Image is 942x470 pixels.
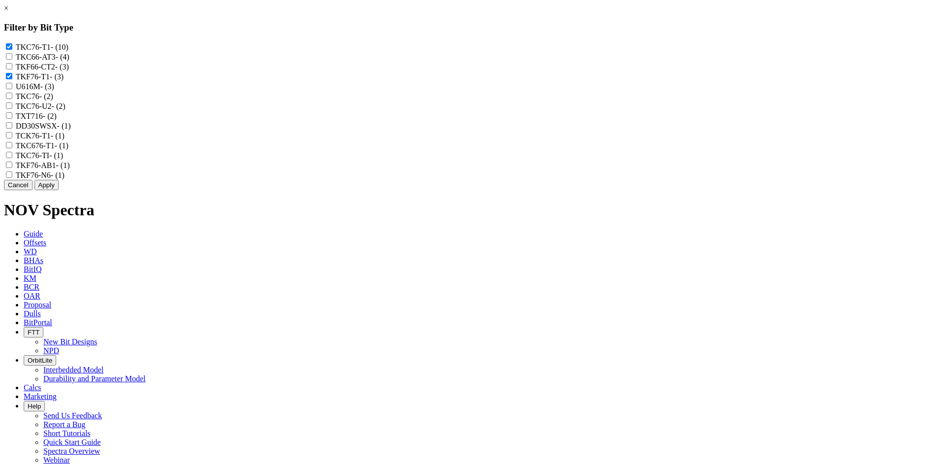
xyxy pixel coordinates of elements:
[34,180,59,190] button: Apply
[43,420,85,429] a: Report a Bug
[16,102,66,110] label: TKC76-U2
[24,238,46,247] span: Offsets
[40,82,54,91] span: - (3)
[24,309,41,318] span: Dulls
[43,337,97,346] a: New Bit Designs
[16,82,54,91] label: U616M
[55,63,69,71] span: - (3)
[28,357,52,364] span: OrbitLite
[24,318,52,327] span: BitPortal
[43,411,102,420] a: Send Us Feedback
[16,43,68,51] label: TKC76-T1
[24,392,57,401] span: Marketing
[51,132,65,140] span: - (1)
[43,374,146,383] a: Durability and Parameter Model
[16,63,69,71] label: TKF66-CT2
[43,346,59,355] a: NPD
[24,230,43,238] span: Guide
[43,456,70,464] a: Webinar
[49,151,63,160] span: - (1)
[28,329,39,336] span: FTT
[16,53,69,61] label: TKC66-AT3
[16,72,64,81] label: TKF76-T1
[43,438,101,446] a: Quick Start Guide
[4,201,938,219] h1: NOV Spectra
[16,171,65,179] label: TKF76-N6
[24,283,39,291] span: BCR
[56,53,69,61] span: - (4)
[43,447,100,455] a: Spectra Overview
[52,102,66,110] span: - (2)
[55,141,68,150] span: - (1)
[16,112,57,120] label: TXT716
[4,4,8,12] a: ×
[16,161,70,169] label: TKF76-AB1
[28,403,41,410] span: Help
[43,366,103,374] a: Interbedded Model
[24,265,41,273] span: BitIQ
[4,180,33,190] button: Cancel
[24,292,40,300] span: OAR
[24,301,51,309] span: Proposal
[39,92,53,101] span: - (2)
[56,161,70,169] span: - (1)
[51,171,65,179] span: - (1)
[16,92,53,101] label: TKC76
[24,256,43,265] span: BHAs
[57,122,71,130] span: - (1)
[24,383,41,392] span: Calcs
[24,247,37,256] span: WD
[24,274,36,282] span: KM
[16,141,68,150] label: TKC676-T1
[43,429,91,437] a: Short Tutorials
[16,122,71,130] label: DD30SWSX
[16,151,63,160] label: TKC76-TI
[16,132,65,140] label: TCK76-T1
[43,112,57,120] span: - (2)
[51,43,68,51] span: - (10)
[50,72,64,81] span: - (3)
[4,22,938,33] h3: Filter by Bit Type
